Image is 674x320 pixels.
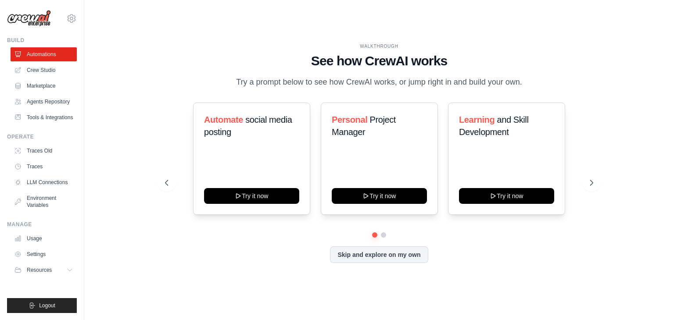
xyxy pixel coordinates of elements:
[232,76,527,89] p: Try a prompt below to see how CrewAI works, or jump right in and build your own.
[7,221,77,228] div: Manage
[27,267,52,274] span: Resources
[39,302,55,309] span: Logout
[11,79,77,93] a: Marketplace
[7,298,77,313] button: Logout
[11,191,77,212] a: Environment Variables
[332,115,367,124] span: Personal
[165,43,593,50] div: WALKTHROUGH
[330,246,428,263] button: Skip and explore on my own
[11,144,77,158] a: Traces Old
[11,47,77,61] a: Automations
[204,115,292,137] span: social media posting
[11,263,77,277] button: Resources
[204,115,243,124] span: Automate
[11,63,77,77] a: Crew Studio
[204,188,299,204] button: Try it now
[11,247,77,261] a: Settings
[332,115,396,137] span: Project Manager
[7,37,77,44] div: Build
[459,188,554,204] button: Try it now
[11,175,77,189] a: LLM Connections
[459,115,495,124] span: Learning
[11,95,77,109] a: Agents Repository
[11,160,77,174] a: Traces
[11,231,77,245] a: Usage
[332,188,427,204] button: Try it now
[7,10,51,27] img: Logo
[7,133,77,140] div: Operate
[11,110,77,124] a: Tools & Integrations
[165,53,593,69] h1: See how CrewAI works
